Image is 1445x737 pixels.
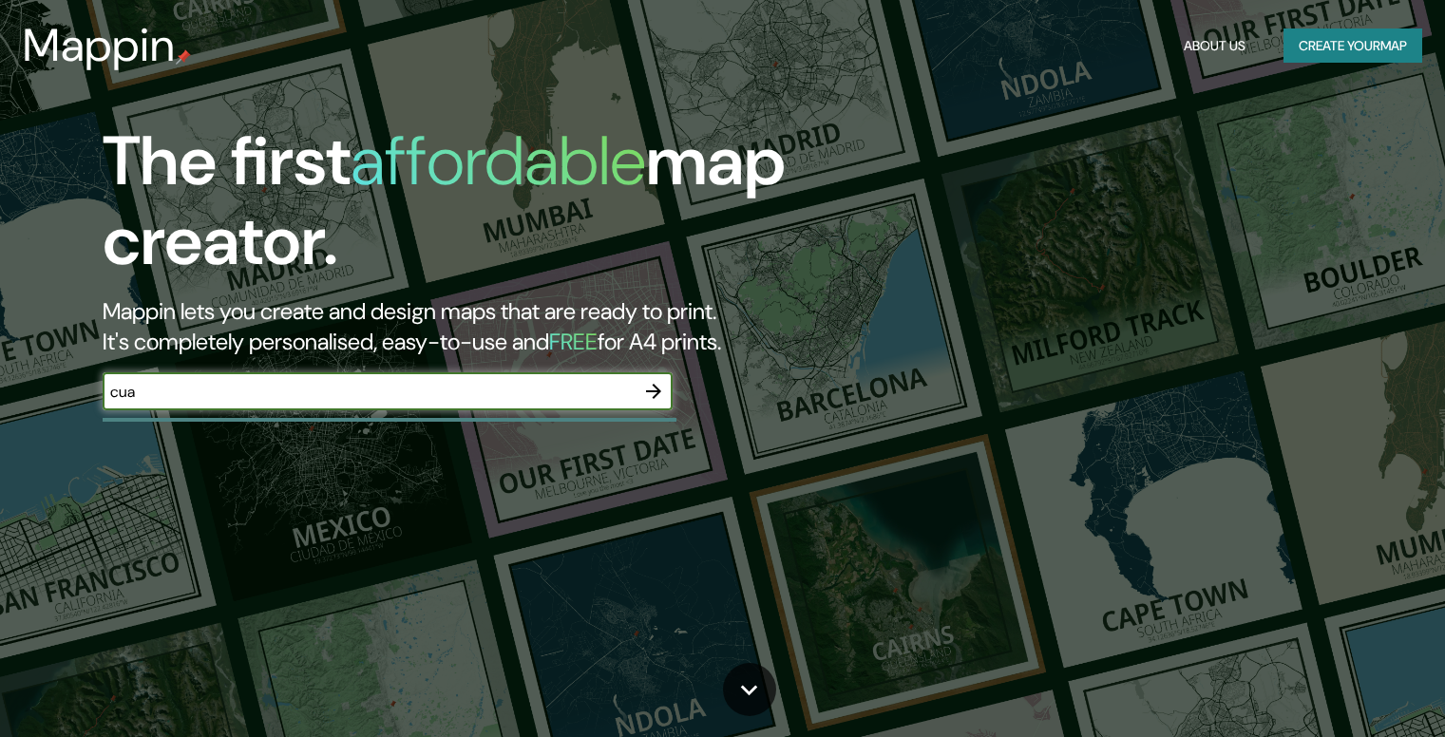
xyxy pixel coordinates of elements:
[103,296,826,357] h2: Mappin lets you create and design maps that are ready to print. It's completely personalised, eas...
[549,327,598,356] h5: FREE
[351,117,646,205] h1: affordable
[1283,28,1422,64] button: Create yourmap
[103,122,826,296] h1: The first map creator.
[103,381,635,403] input: Choose your favourite place
[1176,28,1253,64] button: About Us
[1276,663,1424,716] iframe: Help widget launcher
[176,49,191,65] img: mappin-pin
[23,19,176,72] h3: Mappin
